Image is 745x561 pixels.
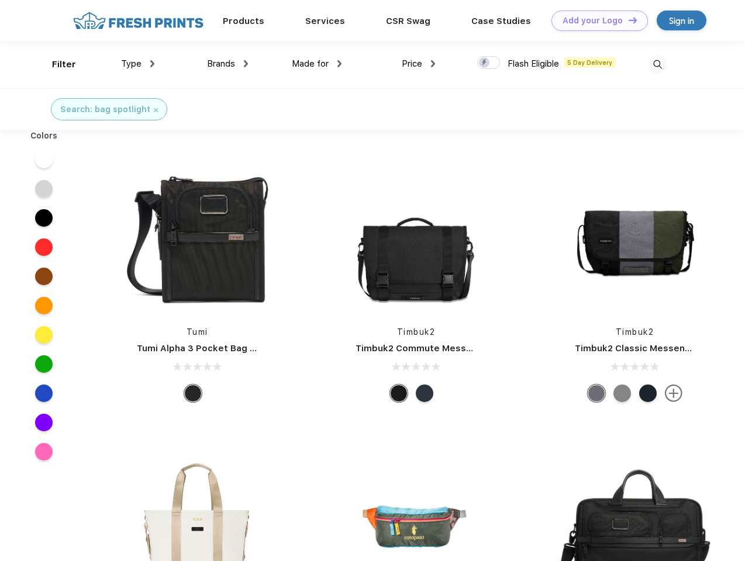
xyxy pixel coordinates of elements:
img: func=resize&h=266 [119,159,275,314]
div: Eco Nautical [416,385,433,402]
img: desktop_search.svg [648,55,667,74]
div: Eco Black [390,385,408,402]
img: func=resize&h=266 [338,159,494,314]
a: Timbuk2 Commute Messenger Bag [356,343,512,354]
img: more.svg [665,385,682,402]
a: Timbuk2 [616,327,654,337]
span: Brands [207,58,235,69]
div: Eco Army Pop [588,385,605,402]
span: Made for [292,58,329,69]
div: Add your Logo [563,16,623,26]
img: DT [629,17,637,23]
span: Flash Eligible [508,58,559,69]
div: Eco Gunmetal [613,385,631,402]
a: Tumi [187,327,208,337]
img: filter_cancel.svg [154,108,158,112]
span: Type [121,58,142,69]
a: Timbuk2 Classic Messenger Bag [575,343,720,354]
div: Filter [52,58,76,71]
div: Colors [22,130,67,142]
span: 5 Day Delivery [564,57,616,68]
a: Tumi Alpha 3 Pocket Bag Small [137,343,274,354]
a: Sign in [657,11,706,30]
div: Search: bag spotlight [60,103,150,116]
img: dropdown.png [431,60,435,67]
img: func=resize&h=266 [557,159,713,314]
span: Price [402,58,422,69]
div: Eco Monsoon [639,385,657,402]
img: dropdown.png [244,60,248,67]
div: Black [184,385,202,402]
img: dropdown.png [150,60,154,67]
a: Timbuk2 [397,327,436,337]
img: fo%20logo%202.webp [70,11,207,31]
img: dropdown.png [337,60,342,67]
a: Products [223,16,264,26]
div: Sign in [669,14,694,27]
